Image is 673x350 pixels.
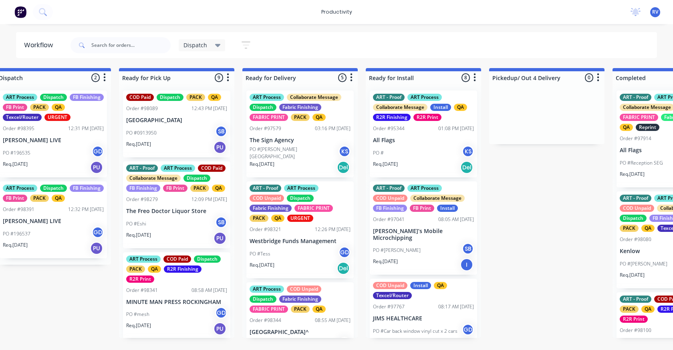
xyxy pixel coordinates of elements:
div: QA [620,124,633,131]
div: Order #98321 [250,226,281,233]
p: Req. [DATE] [126,231,151,239]
div: ART Process [126,255,161,263]
div: 12:09 PM [DATE] [191,196,227,203]
p: Req. [DATE] [373,258,398,265]
p: Westbridge Funds Management [250,238,351,245]
div: ART - ProofART ProcessCollaborate MessageInstallQAR2R FinishingR2R PrintOrder #9534401:08 PM [DAT... [370,91,477,177]
div: ART Process [250,286,284,293]
div: FABRIC PRINT [620,114,658,121]
div: Dispatch [250,296,276,303]
div: FB Finishing [70,185,104,192]
div: Order #98395 [3,125,34,132]
div: COD Unpaid [373,282,407,289]
div: PU [214,322,226,335]
div: Dispatch [287,195,314,202]
div: COD Unpaid [620,205,654,212]
div: Order #97579 [250,125,281,132]
div: 08:17 AM [DATE] [438,303,474,310]
div: PACK [291,306,310,313]
p: Req. [DATE] [620,171,645,178]
div: FB Print [163,185,187,192]
div: GD [92,145,104,157]
p: PO # [373,149,384,157]
p: PO #196535 [3,149,30,157]
div: Order #97914 [620,135,651,142]
p: Req. [DATE] [373,161,398,168]
div: Order #98089 [126,105,158,112]
div: PU [214,232,226,245]
div: Install [437,205,458,212]
div: COD Unpaid [373,195,407,202]
div: URGENT [44,114,71,121]
div: 08:05 AM [DATE] [438,216,474,223]
span: RV [652,8,658,16]
p: PO #Tess [250,250,270,257]
div: Del [460,161,473,174]
div: ART Process [161,165,195,172]
div: SB [462,243,474,255]
div: PU [90,242,103,255]
div: COD Unpaid [287,286,321,293]
div: FB Finishing [70,94,104,101]
div: 12:32 PM [DATE] [68,206,104,213]
p: Req. [DATE] [3,161,28,168]
div: FB Finishing [126,185,160,192]
div: productivity [317,6,356,18]
div: Dispatch [183,175,210,182]
div: ART - ProofART ProcessCOD PaidCollaborate MessageDispatchFB FinishingFB PrintPACKQAOrder #9827912... [123,161,230,248]
p: [GEOGRAPHIC_DATA]^ [250,329,351,336]
div: R2R Finishing [373,114,411,121]
div: ART Process [284,185,318,192]
input: Search for orders... [91,37,171,53]
p: [GEOGRAPHIC_DATA] [126,117,227,124]
div: SB [215,216,227,228]
div: QA [641,306,655,313]
div: 01:08 PM [DATE] [438,125,474,132]
div: Fabric Finishing [250,205,292,212]
p: JIMS HEALTHCARE [373,315,474,322]
div: GD [215,307,227,319]
div: QA [641,225,655,232]
div: QA [434,282,447,289]
div: Order #97041 [373,216,405,223]
div: Order #98391 [3,206,34,213]
div: QA [208,94,221,101]
div: COD Unpaid [250,195,284,202]
div: ART - Proof [373,94,405,101]
div: GD [339,246,351,258]
p: [PERSON_NAME]’s Mobile Microchipping [373,228,474,241]
div: Dispatch [40,185,67,192]
div: PACK [186,94,205,101]
div: GD [92,226,104,238]
div: Order #97767 [373,303,405,310]
div: ART Process [407,94,442,101]
div: QA [454,104,467,111]
div: Reprint [636,124,659,131]
p: PO #196537 [3,230,30,237]
div: Install [430,104,451,111]
div: Dispatch [40,94,67,101]
div: Fabric Finishing [279,104,321,111]
div: PACK [30,104,49,111]
div: Del [337,262,350,275]
div: FB Print [410,205,434,212]
div: PACK [30,195,49,202]
div: 12:26 PM [DATE] [315,226,351,233]
div: PACK [291,114,310,121]
div: ART - Proof [126,165,158,172]
p: PO #Eshi [126,220,146,227]
div: ART - Proof [620,296,651,303]
p: [PERSON_NAME] LIVE [3,218,104,225]
div: ART Process [250,94,284,101]
div: Dispatch [620,215,647,222]
div: ART ProcessCollaborate MessageDispatchFabric FinishingFABRIC PRINTPACKQAOrder #9757903:16 PM [DAT... [246,91,354,177]
div: 12:43 PM [DATE] [191,105,227,112]
div: ART - ProofART ProcessCOD UnpaidDispatchFabric FinishingFABRIC PRINTPACKQAURGENTOrder #9832112:26... [246,181,354,278]
div: Order #95344 [373,125,405,132]
div: PACK [250,215,268,222]
div: ART Process [3,94,37,101]
div: Texcel/Router [373,292,412,299]
div: ART Process [3,185,37,192]
div: PACK [620,225,639,232]
p: The Freo Doctor Liquor Store [126,208,227,215]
